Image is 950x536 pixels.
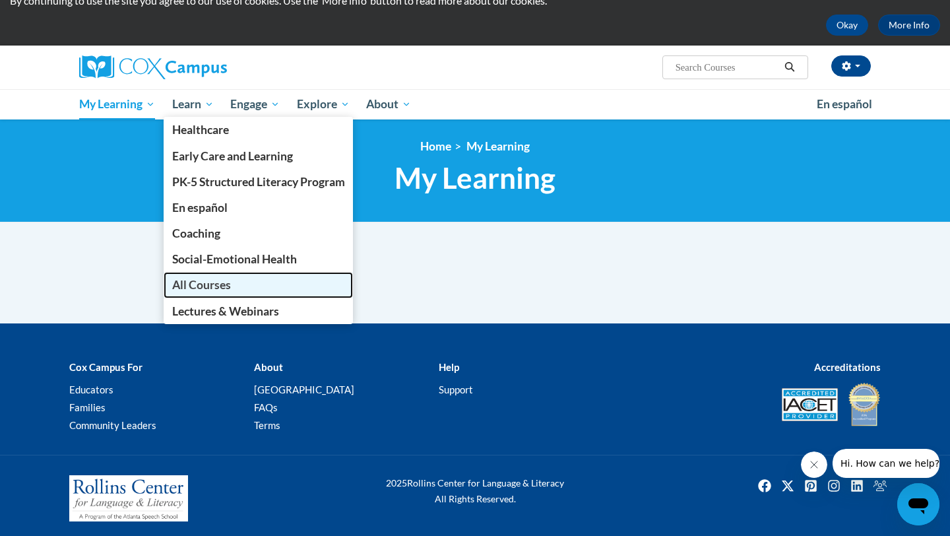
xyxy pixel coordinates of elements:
a: PK-5 Structured Literacy Program [164,169,354,195]
a: En español [164,195,354,220]
a: All Courses [164,272,354,298]
b: Cox Campus For [69,361,142,373]
button: Account Settings [831,55,871,77]
a: Cox Campus [79,55,330,79]
a: Instagram [823,475,844,496]
a: Learn [164,89,222,119]
a: Linkedin [846,475,868,496]
img: Pinterest icon [800,475,821,496]
a: My Learning [466,139,530,153]
button: Okay [826,15,868,36]
span: Lectures & Webinars [172,304,279,318]
a: [GEOGRAPHIC_DATA] [254,384,354,395]
b: About [254,361,283,373]
a: Engage [222,89,288,119]
a: Lectures & Webinars [164,298,354,324]
a: Twitter [777,475,798,496]
a: Educators [69,384,113,395]
a: Community Leaders [69,419,156,431]
span: My Learning [79,96,155,112]
span: En español [172,201,228,215]
a: FAQs [254,401,278,413]
img: LinkedIn icon [846,475,868,496]
span: Early Care and Learning [172,149,293,163]
span: Engage [230,96,280,112]
a: Coaching [164,220,354,246]
a: Families [69,401,106,413]
span: My Learning [395,160,555,195]
span: Learn [172,96,214,112]
img: Instagram icon [823,475,844,496]
span: Explore [297,96,350,112]
a: Early Care and Learning [164,143,354,169]
iframe: Message from company [833,449,939,478]
iframe: Close message [801,452,827,478]
span: Healthcare [172,123,229,137]
a: Support [439,384,473,395]
a: Terms [254,419,280,431]
input: Search Courses [674,59,780,75]
a: Explore [288,89,358,119]
button: Search [780,59,800,75]
img: Facebook icon [754,475,775,496]
b: Accreditations [814,361,881,373]
a: More Info [878,15,940,36]
a: About [358,89,420,119]
a: Facebook Group [870,475,891,496]
img: Cox Campus [79,55,227,79]
a: En español [808,90,881,118]
span: All Courses [172,278,231,292]
span: PK-5 Structured Literacy Program [172,175,345,189]
a: Social-Emotional Health [164,246,354,272]
a: Healthcare [164,117,354,143]
div: Main menu [59,89,891,119]
a: My Learning [71,89,164,119]
span: Coaching [172,226,220,240]
span: En español [817,97,872,111]
img: Rollins Center for Language & Literacy - A Program of the Atlanta Speech School [69,475,188,521]
a: Home [420,139,451,153]
span: About [366,96,411,112]
span: 2025 [386,477,407,488]
span: Social-Emotional Health [172,252,297,266]
a: Pinterest [800,475,821,496]
b: Help [439,361,459,373]
iframe: Button to launch messaging window [897,483,939,525]
div: Rollins Center for Language & Literacy All Rights Reserved. [336,475,614,507]
img: IDA® Accredited [848,382,881,428]
img: Accredited IACET® Provider [782,388,838,421]
a: Facebook [754,475,775,496]
img: Facebook group icon [870,475,891,496]
img: Twitter icon [777,475,798,496]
